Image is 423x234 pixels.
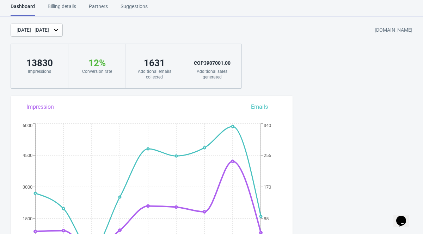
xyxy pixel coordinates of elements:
iframe: chat widget [393,206,416,227]
tspan: 6000 [23,123,32,128]
div: Partners [89,3,108,15]
tspan: 1500 [23,216,32,221]
tspan: 85 [264,216,269,221]
div: Dashboard [11,3,35,16]
div: Additional sales generated [190,69,234,80]
tspan: 255 [264,153,271,158]
div: COP 3907001.00 [190,57,234,69]
div: 1631 [133,57,176,69]
div: [DOMAIN_NAME] [375,24,412,37]
tspan: 340 [264,123,271,128]
tspan: 170 [264,184,271,190]
tspan: 4500 [23,153,32,158]
div: Suggestions [121,3,148,15]
div: 13830 [18,57,61,69]
div: [DATE] - [DATE] [17,26,49,34]
div: Conversion rate [75,69,118,74]
tspan: 3000 [23,184,32,190]
div: Impressions [18,69,61,74]
div: Additional emails collected [133,69,176,80]
div: Billing details [48,3,76,15]
div: 12 % [75,57,118,69]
